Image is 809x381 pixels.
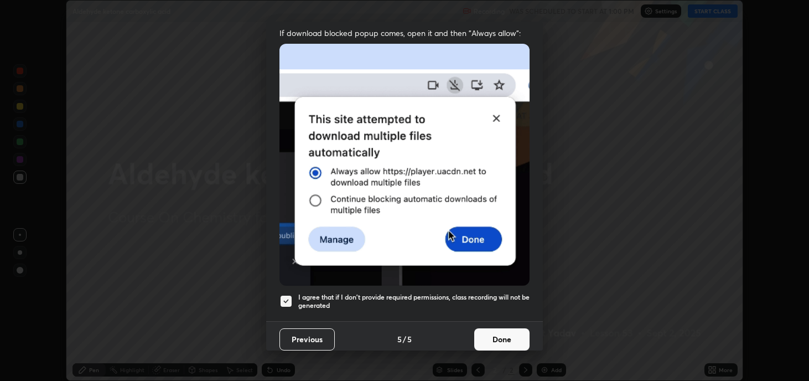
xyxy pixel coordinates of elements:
[279,44,530,286] img: downloads-permission-blocked.gif
[403,333,406,345] h4: /
[474,328,530,351] button: Done
[279,328,335,351] button: Previous
[397,333,402,345] h4: 5
[279,28,530,38] span: If download blocked popup comes, open it and then "Always allow":
[407,333,412,345] h4: 5
[298,293,530,310] h5: I agree that if I don't provide required permissions, class recording will not be generated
